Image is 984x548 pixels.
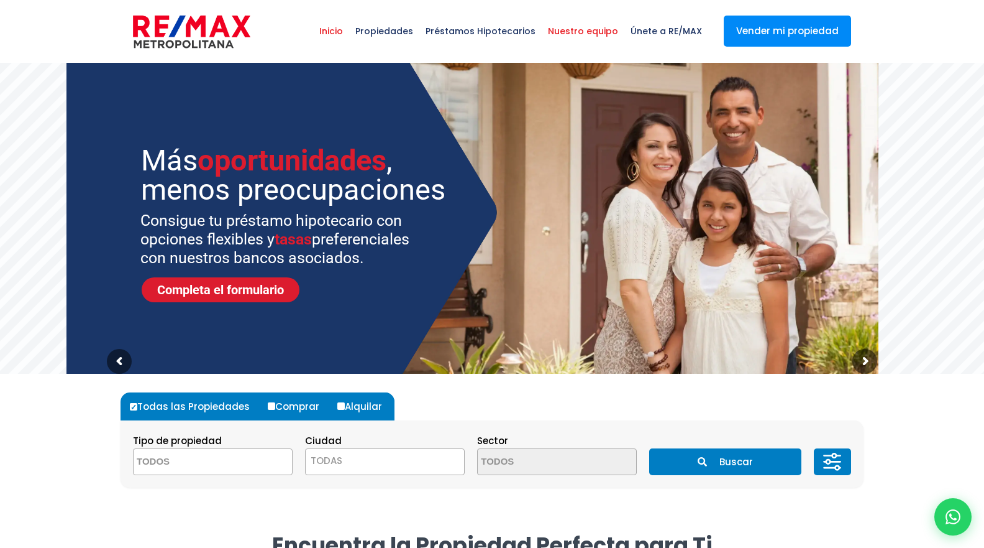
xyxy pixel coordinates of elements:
[142,277,299,302] a: Completa el formulario
[542,12,624,50] span: Nuestro equipo
[275,230,312,248] span: tasas
[133,434,222,447] span: Tipo de propiedad
[305,434,342,447] span: Ciudad
[141,146,450,204] sr7-txt: Más , menos preocupaciones
[306,452,464,470] span: TODAS
[313,12,349,50] span: Inicio
[133,13,250,50] img: remax-metropolitana-logo
[334,392,394,420] label: Alquilar
[130,403,137,411] input: Todas las Propiedades
[268,402,275,410] input: Comprar
[724,16,851,47] a: Vender mi propiedad
[127,392,262,420] label: Todas las Propiedades
[478,449,598,476] textarea: Search
[337,402,345,410] input: Alquilar
[477,434,508,447] span: Sector
[624,12,708,50] span: Únete a RE/MAX
[140,211,426,267] sr7-txt: Consigue tu préstamo hipotecario con opciones flexibles y preferenciales con nuestros bancos asoc...
[349,12,419,50] span: Propiedades
[265,392,332,420] label: Comprar
[305,448,465,475] span: TODAS
[649,448,801,475] button: Buscar
[198,143,386,177] span: oportunidades
[419,12,542,50] span: Préstamos Hipotecarios
[134,449,254,476] textarea: Search
[311,454,342,467] span: TODAS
